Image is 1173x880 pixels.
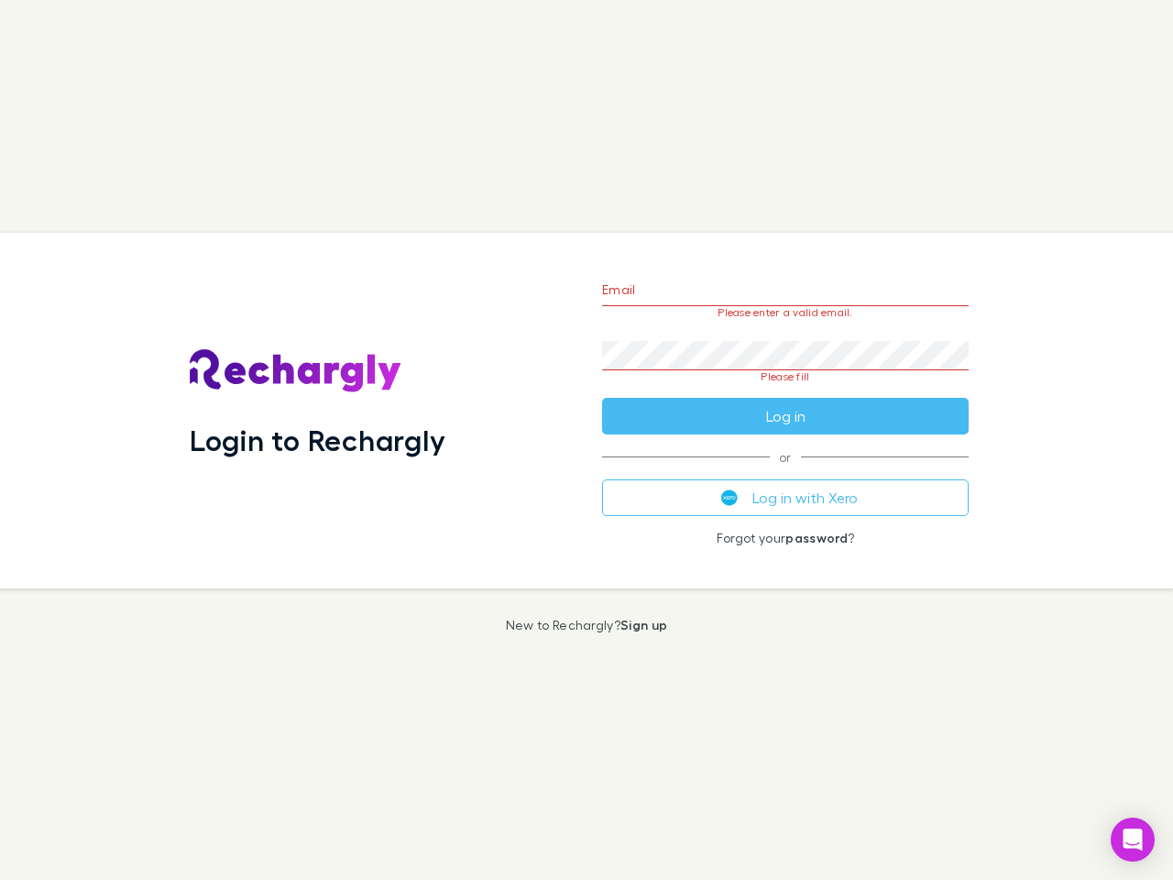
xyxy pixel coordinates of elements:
div: Open Intercom Messenger [1111,818,1155,862]
p: New to Rechargly? [506,618,668,632]
p: Please enter a valid email. [602,306,969,319]
button: Log in [602,398,969,434]
a: Sign up [620,617,667,632]
a: password [785,530,848,545]
span: or [602,456,969,457]
h1: Login to Rechargly [190,423,445,457]
button: Log in with Xero [602,479,969,516]
p: Forgot your ? [602,531,969,545]
img: Rechargly's Logo [190,349,402,393]
p: Please fill [602,370,969,383]
img: Xero's logo [721,489,738,506]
